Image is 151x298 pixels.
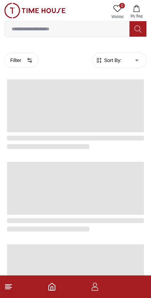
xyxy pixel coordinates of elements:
span: My Bag [128,13,145,19]
span: Sort By: [103,57,122,64]
a: 0Wishlist [109,3,126,21]
button: My Bag [126,3,147,21]
span: 0 [119,3,125,8]
a: Home [48,282,56,291]
img: ... [4,3,66,18]
button: Sort By: [96,57,122,64]
button: Filter [4,53,38,68]
span: Wishlist [109,14,126,19]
